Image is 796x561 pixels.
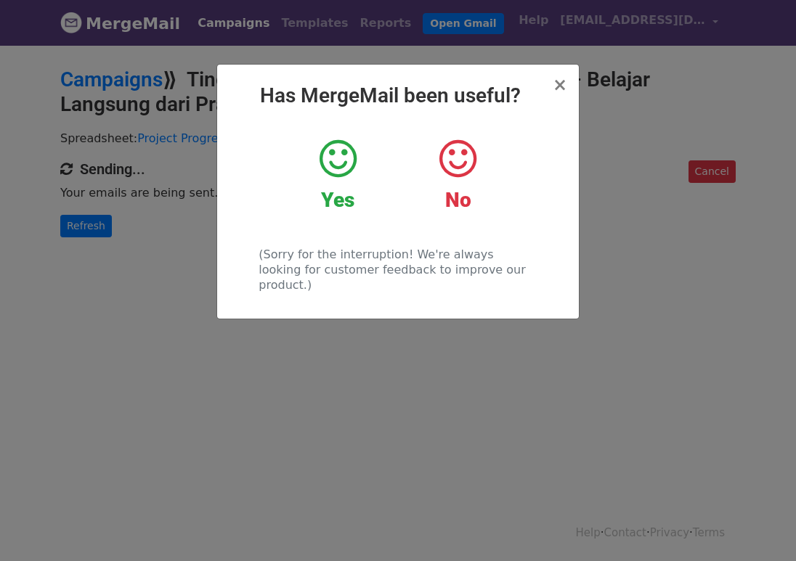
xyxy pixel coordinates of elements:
[445,188,471,212] strong: No
[229,83,567,108] h2: Has MergeMail been useful?
[723,491,796,561] iframe: Chat Widget
[553,76,567,94] button: Close
[321,188,354,212] strong: Yes
[409,137,507,213] a: No
[259,247,537,292] p: (Sorry for the interruption! We're always looking for customer feedback to improve our product.)
[553,75,567,95] span: ×
[289,137,387,213] a: Yes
